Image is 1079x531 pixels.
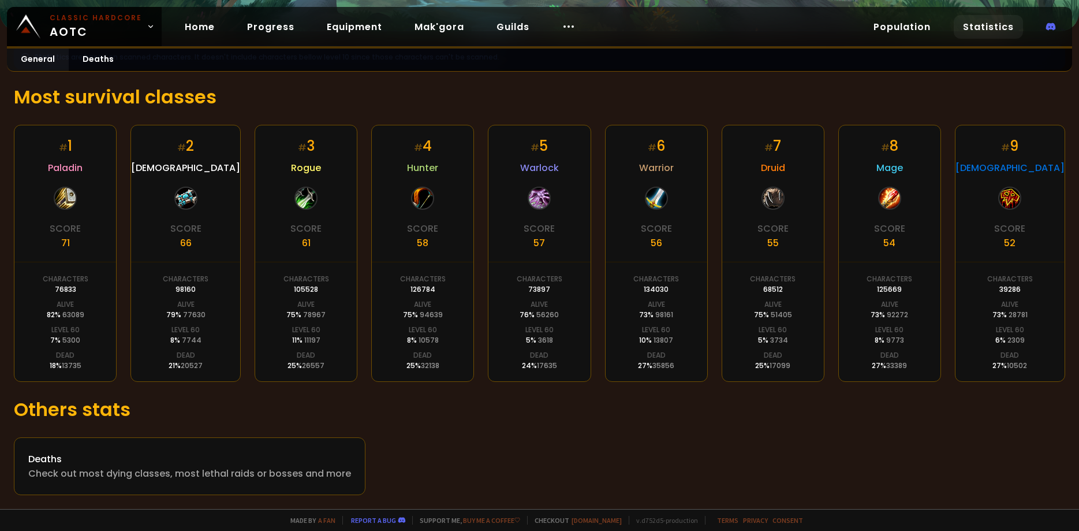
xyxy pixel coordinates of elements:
a: Equipment [318,15,391,39]
a: Buy me a coffee [463,516,520,525]
a: [DOMAIN_NAME] [572,516,622,525]
div: Score [290,221,322,236]
h1: Others stats [14,396,1065,424]
div: 7 % [50,335,80,346]
div: 134030 [644,284,669,295]
span: 56260 [536,310,559,320]
span: AOTC [50,13,142,40]
a: Guilds [487,15,539,39]
span: Rogue [291,161,321,175]
div: 8 % [407,335,439,346]
div: 73 % [871,310,908,320]
h1: Most survival classes [14,83,1065,111]
div: 1 [59,136,72,156]
small: # [177,141,186,154]
a: Consent [772,516,803,525]
small: # [59,141,68,154]
span: 35856 [652,361,674,370]
span: 33389 [886,361,907,370]
span: 78967 [303,310,326,320]
div: Alive [414,299,431,310]
span: 63089 [62,310,84,320]
small: # [881,141,890,154]
div: Score [407,221,438,236]
span: 32138 [421,361,439,370]
div: Alive [1001,299,1018,310]
div: 5 % [758,335,788,346]
div: 57 [533,236,545,250]
div: Level 60 [51,325,80,335]
span: Warrior [639,161,674,175]
div: 105528 [294,284,318,295]
span: 26557 [302,361,324,370]
small: # [764,141,773,154]
span: Checkout [527,516,622,525]
div: 39286 [999,284,1021,295]
div: 7 [764,136,781,156]
span: Mage [876,161,903,175]
div: 8 % [875,335,904,346]
div: Score [874,221,905,236]
div: 73 % [639,310,673,320]
div: 4 [414,136,432,156]
div: Level 60 [996,325,1024,335]
div: 76833 [55,284,76,295]
span: 9773 [886,335,904,345]
div: 55 [767,236,779,250]
div: 18 % [50,361,81,371]
div: Dead [1000,350,1019,361]
div: Characters [283,274,329,284]
a: Deaths [69,49,128,71]
span: 20527 [181,361,203,370]
div: 73 % [992,310,1028,320]
div: 10 % [639,335,673,346]
div: Alive [881,299,898,310]
span: 3734 [770,335,788,345]
div: Characters [400,274,446,284]
a: Mak'gora [405,15,473,39]
a: Population [864,15,940,39]
span: 98161 [655,310,673,320]
div: 21 % [169,361,203,371]
div: 126784 [410,284,435,295]
span: 10578 [419,335,439,345]
div: Score [50,221,81,236]
div: Level 60 [171,325,200,335]
span: Hunter [407,161,438,175]
span: Paladin [48,161,83,175]
small: Classic Hardcore [50,13,142,23]
a: Terms [717,516,738,525]
div: Alive [297,299,315,310]
div: 98160 [176,284,196,295]
span: 11197 [304,335,320,345]
div: Level 60 [642,325,670,335]
div: 82 % [47,310,84,320]
a: Report a bug [351,516,396,525]
div: 68512 [763,284,783,295]
small: # [414,141,423,154]
div: 27 % [872,361,907,371]
span: 17635 [537,361,557,370]
div: Dead [880,350,899,361]
small: # [648,141,656,154]
div: Score [170,221,201,236]
small: # [531,141,539,154]
div: Dead [530,350,548,361]
div: Score [641,221,672,236]
span: 3618 [538,335,553,345]
div: 58 [417,236,428,250]
span: 7744 [182,335,201,345]
span: [DEMOGRAPHIC_DATA] [955,161,1065,175]
div: Dead [56,350,74,361]
div: 9 [1001,136,1018,156]
a: Home [176,15,224,39]
div: Level 60 [292,325,320,335]
div: Score [994,221,1025,236]
div: 75 % [403,310,443,320]
div: Characters [987,274,1033,284]
div: Score [524,221,555,236]
a: Classic HardcoreAOTC [7,7,162,46]
div: Level 60 [759,325,787,335]
a: Progress [238,15,304,39]
div: Level 60 [875,325,903,335]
